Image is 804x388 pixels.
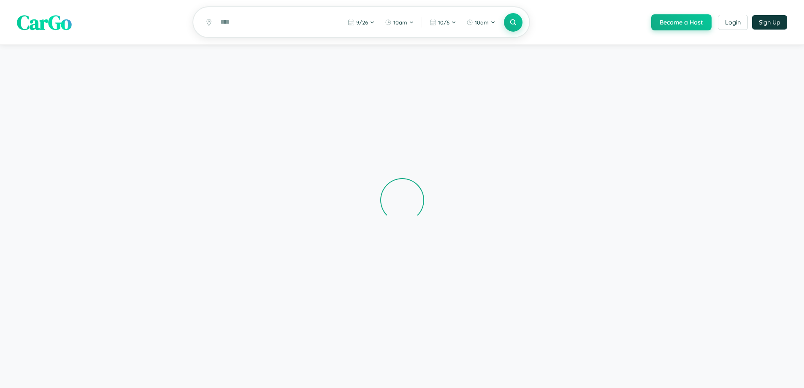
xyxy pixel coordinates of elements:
[438,19,449,26] span: 10 / 6
[462,16,500,29] button: 10am
[381,16,418,29] button: 10am
[393,19,407,26] span: 10am
[718,15,748,30] button: Login
[475,19,489,26] span: 10am
[356,19,368,26] span: 9 / 26
[425,16,460,29] button: 10/6
[17,8,72,36] span: CarGo
[752,15,787,30] button: Sign Up
[651,14,712,30] button: Become a Host
[344,16,379,29] button: 9/26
